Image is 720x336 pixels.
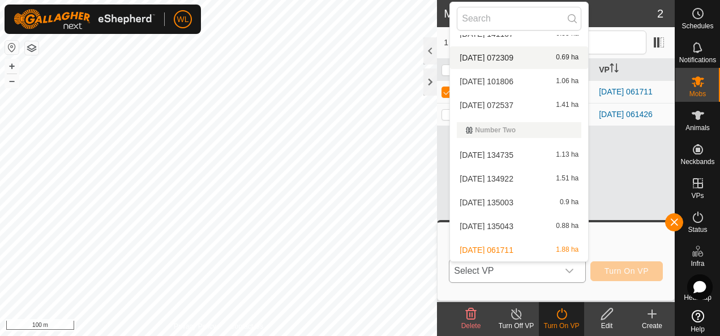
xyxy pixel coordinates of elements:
span: [DATE] 134735 [460,151,513,159]
div: Edit [584,321,629,331]
h2: Mobs [444,7,657,20]
span: 1.13 ha [556,151,578,159]
a: [DATE] 061426 [599,110,653,119]
li: 2025-08-19 061711 [450,239,588,261]
span: 2 [657,5,663,22]
div: Create [629,321,675,331]
button: – [5,74,19,88]
th: VP [594,59,675,81]
span: Animals [685,124,710,131]
span: 1.06 ha [556,77,578,85]
li: 2025-08-13 101806 [450,70,588,93]
span: VPs [691,192,704,199]
li: 2025-08-17 135003 [450,191,588,214]
span: 0.88 ha [556,222,578,230]
li: 2025-08-16 072537 [450,94,588,117]
div: Turn Off VP [494,321,539,331]
a: Contact Us [230,321,263,331]
span: Neckbands [680,158,714,165]
span: [DATE] 101806 [460,77,513,85]
img: Gallagher Logo [14,9,155,29]
span: 1.41 ha [556,101,578,109]
span: Mobs [689,91,706,97]
span: 1.51 ha [556,175,578,183]
span: Schedules [682,23,713,29]
li: 2025-08-17 135043 [450,215,588,238]
span: 0.9 ha [560,199,578,206]
div: Number Two [466,127,572,133]
button: Reset Map [5,41,19,54]
input: Search [457,7,581,31]
a: [DATE] 061711 [599,87,653,96]
span: Delete [461,322,481,330]
span: 0.69 ha [556,54,578,62]
p-sorticon: Activate to sort [610,65,619,74]
span: Select VP [449,260,558,282]
li: 2025-08-17 134922 [450,167,588,190]
span: Status [688,226,707,233]
span: [DATE] 134922 [460,175,513,183]
span: Notifications [679,57,716,63]
span: Infra [691,260,704,267]
div: dropdown trigger [558,260,581,282]
span: 1 selected [444,37,509,49]
span: [DATE] 135043 [460,222,513,230]
span: 1.88 ha [556,246,578,254]
li: 2025-08-17 134735 [450,144,588,166]
span: Turn On VP [605,266,649,275]
button: + [5,59,19,73]
span: [DATE] 072537 [460,101,513,109]
span: Heatmap [684,294,712,301]
div: Turn On VP [539,321,584,331]
button: Map Layers [25,41,38,55]
a: Privacy Policy [174,321,216,331]
span: WL [177,14,189,25]
span: [DATE] 135003 [460,199,513,206]
span: Help [691,326,705,333]
span: [DATE] 072309 [460,54,513,62]
button: Turn On VP [590,261,663,281]
li: 2025-08-12 072309 [450,46,588,69]
span: [DATE] 061711 [460,246,513,254]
